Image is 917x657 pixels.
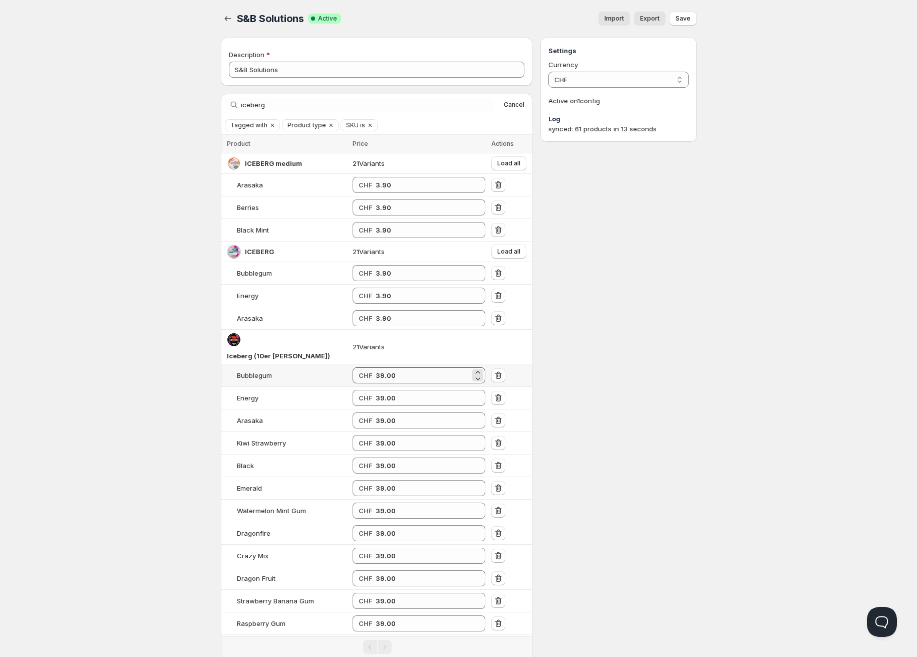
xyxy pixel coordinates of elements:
[237,203,259,211] span: Berries
[359,314,373,322] strong: CHF
[491,140,514,147] span: Actions
[376,593,470,609] input: 30.00
[548,124,688,134] div: synced: 61 products in 13 seconds
[359,394,373,402] strong: CHF
[237,597,314,605] span: Strawberry Banana Gum
[237,370,272,380] div: Bubblegum
[359,226,373,234] strong: CHF
[676,15,691,23] span: Save
[359,484,373,492] strong: CHF
[237,415,263,425] div: Arasaka
[376,288,470,304] input: 4.40
[504,101,524,109] span: Cancel
[359,529,373,537] strong: CHF
[225,120,267,131] button: Tagged with
[318,15,337,23] span: Active
[497,248,520,256] span: Load all
[376,265,470,281] input: 4.40
[376,480,470,496] input: 30.00
[376,177,470,193] input: 4.40
[491,156,526,170] button: Load all
[227,352,330,360] span: Iceberg (10er [PERSON_NAME])
[359,619,373,627] strong: CHF
[237,202,259,212] div: Berries
[237,439,286,447] span: Kiwi Strawberry
[604,15,624,23] span: Import
[237,13,304,25] span: S&B Solutions
[237,462,254,470] span: Black
[359,371,373,379] strong: CHF
[376,367,470,383] input: 30.00
[376,310,470,326] input: 4.40
[350,153,488,174] td: 21 Variants
[237,269,272,277] span: Bubblegum
[237,438,286,448] div: Kiwi Strawberry
[237,551,268,561] div: Crazy Mix
[598,12,630,26] button: Import
[497,159,520,167] span: Load all
[350,242,488,262] td: 21 Variants
[237,528,270,538] div: Dragonfire
[376,503,470,519] input: 30.00
[282,120,326,131] button: Product type
[376,435,470,451] input: 30.00
[237,552,268,560] span: Crazy Mix
[346,121,365,129] span: SKU is
[237,618,285,628] div: Raspberry Gum
[237,461,254,471] div: Black
[359,292,373,300] strong: CHF
[245,248,274,256] span: ICEBERG
[376,390,470,406] input: 30.00
[867,607,897,637] iframe: Help Scout Beacon - Open
[237,313,263,323] div: Arasaka
[359,597,373,605] strong: CHF
[634,12,666,26] a: Export
[237,483,262,493] div: Emerald
[267,120,277,131] button: Clear
[237,619,285,627] span: Raspberry Gum
[376,199,470,215] input: 4.40
[491,245,526,259] button: Load all
[245,247,274,257] div: ICEBERG
[237,393,258,403] div: Energy
[359,507,373,515] strong: CHF
[500,99,528,111] button: Cancel
[237,394,258,402] span: Energy
[227,351,330,361] div: Iceberg (10er Stange)
[229,62,525,78] input: Private internal description
[237,181,263,189] span: Arasaka
[237,529,270,537] span: Dragonfire
[287,121,326,129] span: Product type
[237,314,263,322] span: Arasaka
[359,439,373,447] strong: CHF
[359,462,373,470] strong: CHF
[237,268,272,278] div: Bubblegum
[548,96,688,106] p: Active on 1 config
[359,181,373,189] strong: CHF
[237,416,263,424] span: Arasaka
[237,507,306,515] span: Watermelon Mint Gum
[237,292,258,300] span: Energy
[237,180,263,190] div: Arasaka
[359,416,373,424] strong: CHF
[237,484,262,492] span: Emerald
[237,291,258,301] div: Energy
[237,574,275,582] span: Dragon Fruit
[229,51,264,59] span: Description
[221,636,533,657] nav: Pagination
[237,573,275,583] div: Dragon Fruit
[359,552,373,560] strong: CHF
[341,120,365,131] button: SKU is
[237,371,272,379] span: Bubblegum
[326,120,336,131] button: Clear
[376,525,470,541] input: 30.00
[376,222,470,238] input: 4.40
[350,330,488,364] td: 21 Variants
[245,159,302,167] span: ICEBERG medium
[359,574,373,582] strong: CHF
[376,615,470,631] input: 30.00
[237,226,269,234] span: Black Mint
[241,98,494,112] input: Search by title
[237,596,314,606] div: Strawberry Banana Gum
[548,46,688,56] h3: Settings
